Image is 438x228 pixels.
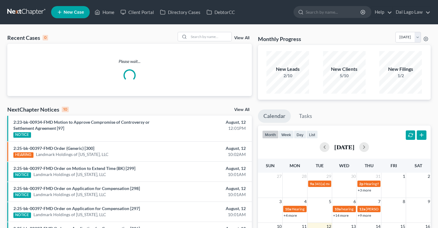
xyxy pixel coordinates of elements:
a: Dal Lago Law [393,7,430,18]
div: NOTICE [13,132,31,138]
a: +4 more [283,213,297,218]
div: NOTICE [13,192,31,198]
a: View All [234,36,249,40]
a: 2:23-bk-00934-FMD Motion to Approve Compromise of Controversy or Settlement Agreement [97] [13,119,150,131]
a: Landmark Holdings of [US_STATE], LLC [33,212,106,218]
span: 341(a) meeting for [315,181,344,186]
span: 30 [350,173,356,180]
a: Directory Cases [157,7,203,18]
div: 0 [43,35,48,40]
div: 10 [62,107,69,112]
span: Mon [290,163,300,168]
a: DebtorCC [203,7,238,18]
span: Hearing for [364,181,382,186]
div: NOTICE [13,172,31,178]
span: 4 [304,198,307,205]
span: Wed [339,163,349,168]
div: NOTICE [13,212,31,218]
span: Sun [266,163,275,168]
span: 6 [353,198,356,205]
h2: [DATE] [334,144,354,150]
div: New Clients [323,66,366,73]
span: 8 [402,198,406,205]
div: 10:01AM [172,212,245,218]
a: 2:25-bk-00397-FMD Order (Generic) [300] [13,146,94,151]
span: 12a [359,207,365,211]
div: New Leads [266,66,309,73]
a: +3 more [358,188,371,192]
span: 31 [375,173,381,180]
div: 10:02AM [172,151,245,157]
span: 9 [427,198,431,205]
a: Client Portal [117,7,157,18]
a: +9 more [358,213,371,218]
span: 29 [326,173,332,180]
a: Help [372,7,392,18]
h3: Monthly Progress [258,35,301,43]
button: month [262,130,279,139]
span: Thu [365,163,374,168]
button: week [279,130,294,139]
span: 28 [301,173,307,180]
div: NextChapter Notices [7,106,69,113]
div: August, 12 [172,206,245,212]
a: Tasks [294,109,318,123]
div: 10:01AM [172,192,245,198]
div: New Filings [379,66,422,73]
span: Tue [316,163,324,168]
p: Please wait... [7,58,252,64]
a: +14 more [333,213,349,218]
a: 2:25-bk-00397-FMD Order on Application for Compensation [297] [13,206,140,211]
span: Sat [415,163,422,168]
span: 2p [359,181,363,186]
a: Home [92,7,117,18]
div: August, 12 [172,165,245,171]
span: Fri [391,163,397,168]
a: 2:25-bk-00397-FMD Order on Motion to Extend Time (BK) [299] [13,166,135,171]
div: August, 12 [172,119,245,125]
span: 10a [285,207,291,211]
span: Hearing for [292,207,310,211]
div: August, 12 [172,185,245,192]
span: 10a [335,207,341,211]
button: day [294,130,306,139]
div: 1/2 [379,73,422,79]
span: New Case [64,10,84,15]
span: 1 [402,173,406,180]
input: Search by name... [306,6,361,18]
span: 7 [377,198,381,205]
a: View All [234,108,249,112]
span: hearing for [341,207,359,211]
div: Recent Cases [7,34,48,41]
div: 12:01PM [172,125,245,131]
a: 2:25-bk-00397-FMD Order on Application for Compensation [298] [13,186,140,191]
div: HEARING [13,152,33,158]
input: Search by name... [189,32,231,41]
span: 27 [276,173,282,180]
span: 9a [310,181,314,186]
span: 5 [328,198,332,205]
a: Landmark Holdings of [US_STATE], LLC [36,151,109,157]
a: Calendar [258,109,291,123]
a: Landmark Holdings of [US_STATE], LLC [33,192,106,198]
a: Landmark Holdings of [US_STATE], LLC [33,171,106,178]
div: 2/10 [266,73,309,79]
span: 3 [279,198,282,205]
div: August, 12 [172,145,245,151]
span: 2 [427,173,431,180]
button: list [306,130,318,139]
div: 5/10 [323,73,366,79]
div: 10:01AM [172,171,245,178]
